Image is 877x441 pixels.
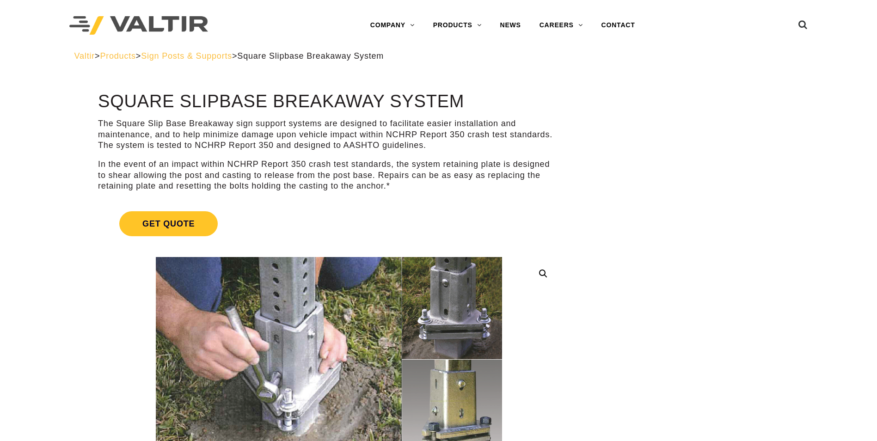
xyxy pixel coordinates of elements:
[491,16,530,35] a: NEWS
[530,16,592,35] a: CAREERS
[69,16,208,35] img: Valtir
[424,16,491,35] a: PRODUCTS
[361,16,424,35] a: COMPANY
[98,92,560,111] h1: Square Slipbase Breakaway System
[100,51,135,61] a: Products
[141,51,232,61] a: Sign Posts & Supports
[119,211,218,236] span: Get Quote
[237,51,384,61] span: Square Slipbase Breakaway System
[98,200,560,247] a: Get Quote
[74,51,95,61] a: Valtir
[98,118,560,151] p: The Square Slip Base Breakaway sign support systems are designed to facilitate easier installatio...
[98,159,560,191] p: In the event of an impact within NCHRP Report 350 crash test standards, the system retaining plat...
[592,16,644,35] a: CONTACT
[74,51,803,61] div: > > >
